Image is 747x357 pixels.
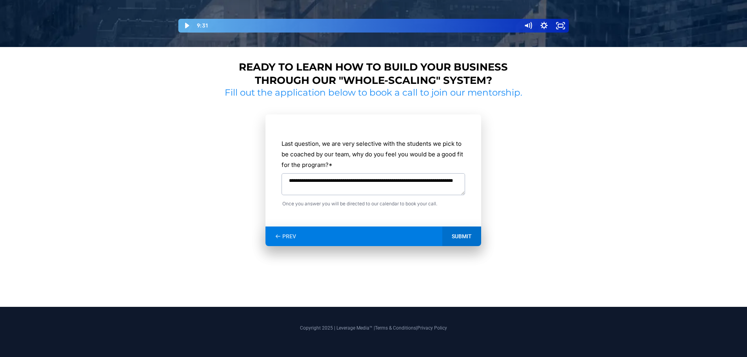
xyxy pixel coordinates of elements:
label: Last question, we are very selective with the students we pick to be coached by our team, why do ... [282,138,465,170]
a: Terms & Conditions [375,325,416,331]
h2: Fill out the application below to book a call to join our mentorship. [222,87,525,99]
strong: Ready to learn how to build your business through our "whole-scaling" system? [239,61,508,87]
span: Once you answer you will be directed to our calendar to book your call. [282,199,465,208]
span: PREV [282,233,296,240]
p: Copyright 2025 | Leverage Media™ | | [152,324,595,332]
div: SUBMIT [442,227,481,246]
a: Privacy Policy [417,325,447,331]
